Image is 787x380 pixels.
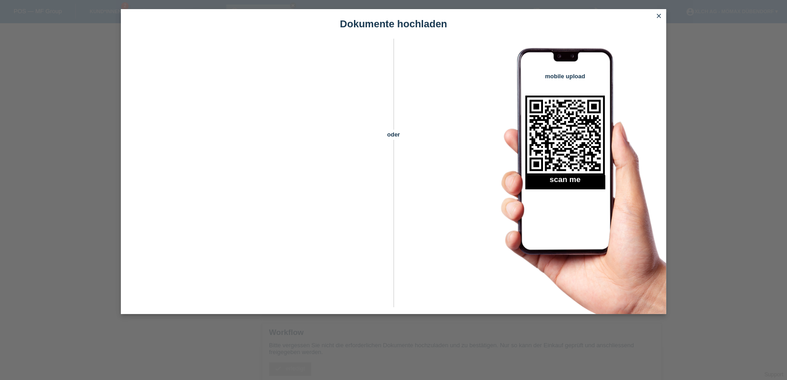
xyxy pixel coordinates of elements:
[655,12,662,20] i: close
[378,130,409,139] span: oder
[525,175,605,189] h2: scan me
[134,61,378,289] iframe: Upload
[525,73,605,80] h4: mobile upload
[121,18,666,30] h1: Dokumente hochladen
[653,11,665,22] a: close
